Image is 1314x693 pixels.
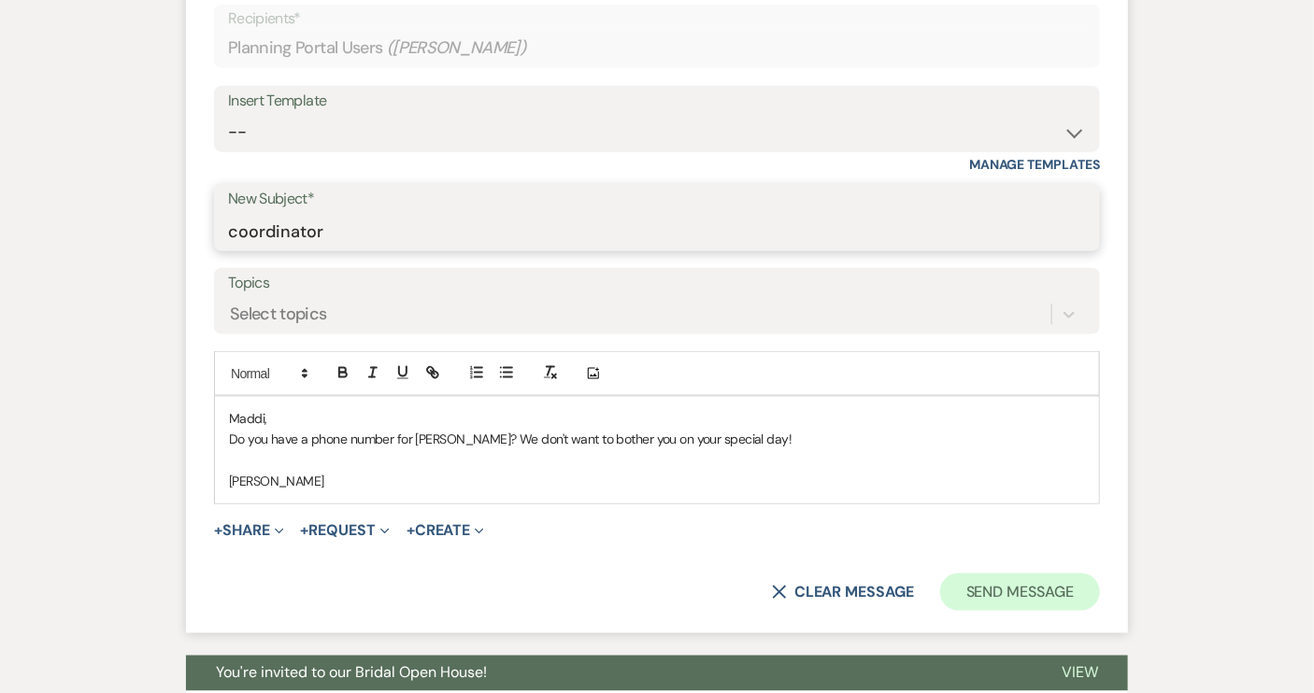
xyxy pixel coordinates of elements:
[940,573,1100,611] button: Send Message
[216,663,487,683] span: You're invited to our Bridal Open House!
[407,523,484,538] button: Create
[229,429,1085,449] p: Do you have a phone number for [PERSON_NAME]? We don't want to bother you on your special day!
[228,30,1086,66] div: Planning Portal Users
[228,88,1086,115] div: Insert Template
[969,156,1100,173] a: Manage Templates
[1032,656,1128,691] button: View
[229,408,1085,429] p: Maddi,
[228,7,1086,31] p: Recipients*
[230,303,327,328] div: Select topics
[228,186,1086,213] label: New Subject*
[214,523,284,538] button: Share
[301,523,390,538] button: Request
[387,35,527,61] span: ( [PERSON_NAME] )
[301,523,309,538] span: +
[772,585,914,600] button: Clear message
[228,270,1086,297] label: Topics
[1062,663,1098,683] span: View
[186,656,1032,691] button: You're invited to our Bridal Open House!
[229,471,1085,491] p: [PERSON_NAME]
[214,523,222,538] span: +
[407,523,415,538] span: +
